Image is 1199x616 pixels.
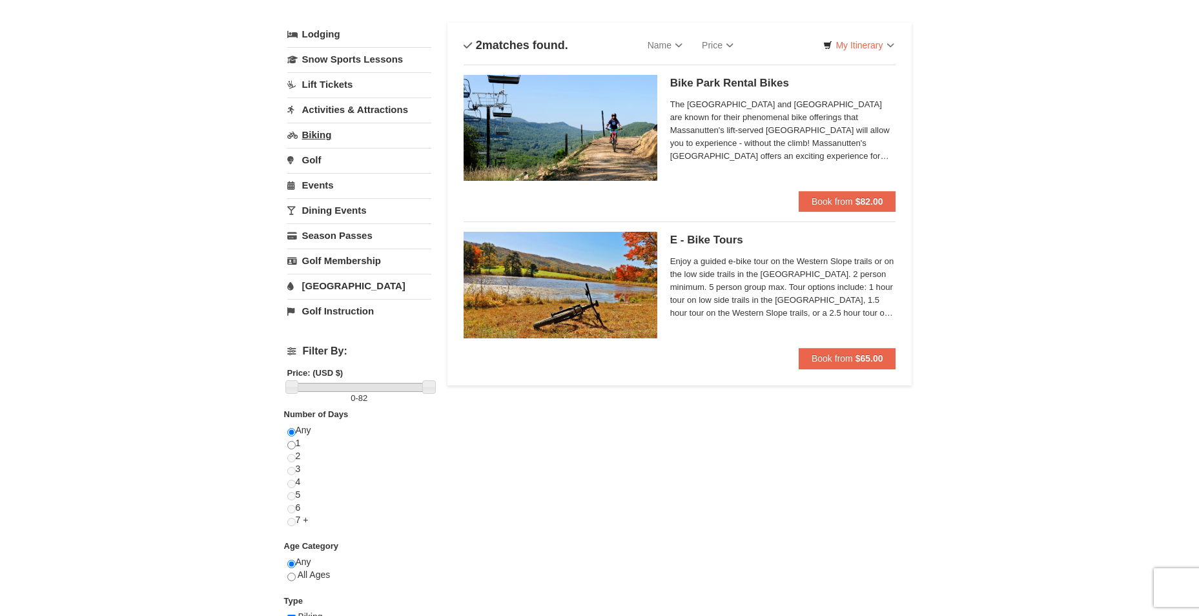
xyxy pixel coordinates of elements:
[287,223,431,247] a: Season Passes
[351,393,355,403] span: 0
[287,345,431,357] h4: Filter By:
[670,234,896,247] h5: E - Bike Tours
[692,32,743,58] a: Price
[464,75,657,181] img: 6619923-15-103d8a09.jpg
[670,98,896,163] span: The [GEOGRAPHIC_DATA] and [GEOGRAPHIC_DATA] are known for their phenomenal bike offerings that Ma...
[298,570,331,580] span: All Ages
[287,148,431,172] a: Golf
[287,23,431,46] a: Lodging
[670,255,896,320] span: Enjoy a guided e-bike tour on the Western Slope trails or on the low side trails in the [GEOGRAPH...
[287,424,431,540] div: Any 1 2 3 4 5 6 7 +
[799,348,896,369] button: Book from $65.00
[287,556,431,595] div: Any
[799,191,896,212] button: Book from $82.00
[287,173,431,197] a: Events
[287,198,431,222] a: Dining Events
[287,47,431,71] a: Snow Sports Lessons
[638,32,692,58] a: Name
[287,249,431,272] a: Golf Membership
[287,274,431,298] a: [GEOGRAPHIC_DATA]
[464,232,657,338] img: 6619923-38-5e515fa9.jpg
[856,353,883,364] strong: $65.00
[815,36,902,55] a: My Itinerary
[670,77,896,90] h5: Bike Park Rental Bikes
[287,368,343,378] strong: Price: (USD $)
[476,39,482,52] span: 2
[284,541,339,551] strong: Age Category
[284,409,349,419] strong: Number of Days
[287,392,431,405] label: -
[856,196,883,207] strong: $82.00
[464,39,568,52] h4: matches found.
[287,72,431,96] a: Lift Tickets
[287,299,431,323] a: Golf Instruction
[284,596,303,606] strong: Type
[812,353,853,364] span: Book from
[287,123,431,147] a: Biking
[287,98,431,121] a: Activities & Attractions
[812,196,853,207] span: Book from
[358,393,367,403] span: 82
